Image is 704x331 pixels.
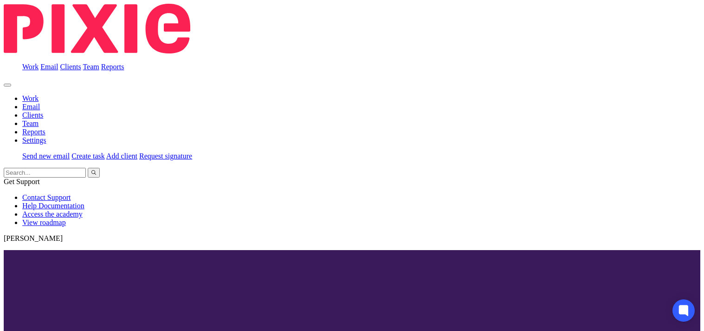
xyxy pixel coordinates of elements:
[22,210,83,218] a: Access the academy
[106,152,137,160] a: Add client
[22,202,84,210] a: Help Documentation
[71,152,105,160] a: Create task
[22,152,70,160] a: Send new email
[4,4,190,53] img: Pixie
[4,168,86,178] input: Search
[22,218,66,226] a: View roadmap
[22,63,39,71] a: Work
[4,234,700,243] p: [PERSON_NAME]
[4,178,40,185] span: Get Support
[22,136,46,144] a: Settings
[22,193,71,201] a: Contact Support
[83,63,99,71] a: Team
[22,94,39,102] a: Work
[22,119,39,127] a: Team
[22,128,45,136] a: Reports
[22,103,40,111] a: Email
[88,168,100,178] button: Search
[101,63,124,71] a: Reports
[22,111,43,119] a: Clients
[40,63,58,71] a: Email
[139,152,192,160] a: Request signature
[60,63,81,71] a: Clients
